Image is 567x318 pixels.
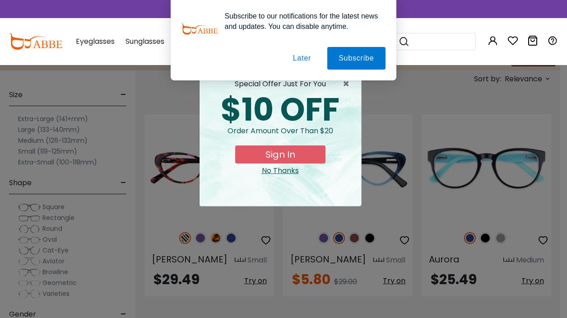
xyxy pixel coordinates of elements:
[282,47,322,70] button: Later
[207,94,354,126] div: $10 OFF
[235,145,325,164] button: Sign In
[181,11,218,47] img: notification icon
[207,165,354,176] div: Close
[218,11,386,32] div: Subscribe to our notifications for the latest news and updates. You can disable anytime.
[207,79,354,89] div: special offer just for you
[207,126,354,145] div: Order amount over than $20
[343,79,354,89] span: ×
[328,47,386,70] button: Subscribe
[343,79,354,89] button: Close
